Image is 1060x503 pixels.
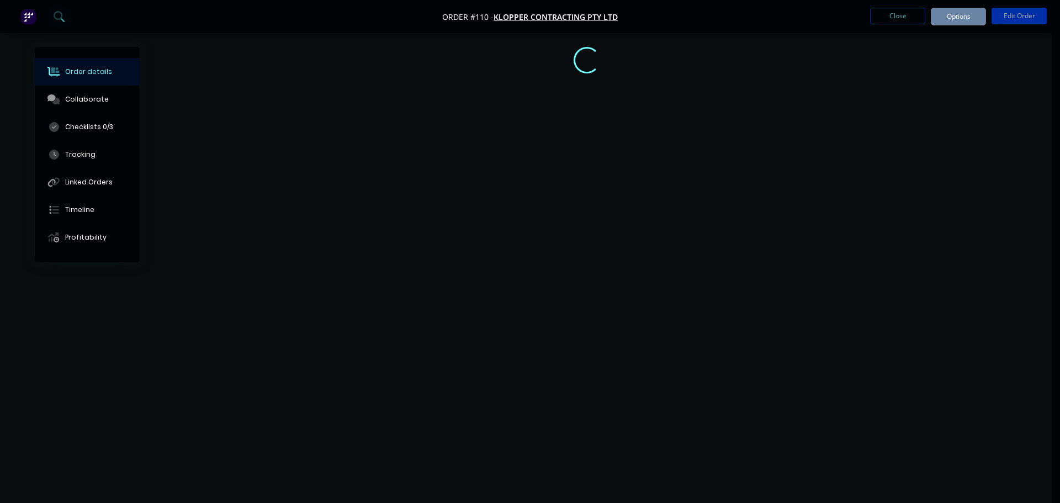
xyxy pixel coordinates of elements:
div: Linked Orders [65,177,113,187]
button: Collaborate [35,86,140,113]
button: Profitability [35,224,140,251]
img: Factory [20,8,36,25]
div: Collaborate [65,94,109,104]
div: Profitability [65,232,107,242]
button: Edit Order [992,8,1047,24]
div: Timeline [65,205,94,215]
button: Timeline [35,196,140,224]
div: Tracking [65,150,96,160]
button: Checklists 0/3 [35,113,140,141]
button: Linked Orders [35,168,140,196]
button: Tracking [35,141,140,168]
a: KLOPPER CONTRACTING PTY LTD [494,12,618,22]
div: Checklists 0/3 [65,122,113,132]
button: Order details [35,58,140,86]
button: Options [931,8,986,25]
button: Close [870,8,925,24]
span: Order #110 - [442,12,494,22]
div: Order details [65,67,112,77]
